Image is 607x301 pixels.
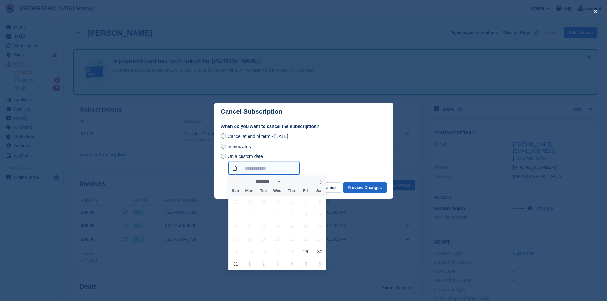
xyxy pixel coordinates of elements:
button: Dismiss [316,182,341,193]
span: August 5, 2025 [257,208,270,220]
span: September 2, 2025 [257,258,270,270]
span: August 13, 2025 [271,220,284,233]
span: July 30, 2025 [271,196,284,208]
span: Tue [256,189,270,193]
span: August 24, 2025 [229,245,242,258]
label: When do you want to cancel the subscription? [221,123,387,130]
span: August 20, 2025 [271,233,284,245]
input: On a custom date [221,154,226,159]
span: July 31, 2025 [285,196,298,208]
input: Cancel at end of term - [DATE] [221,133,226,139]
span: August 15, 2025 [300,220,312,233]
span: Fri [298,189,312,193]
span: August 25, 2025 [243,245,256,258]
span: August 6, 2025 [271,208,284,220]
span: Cancel at end of term - [DATE] [228,134,288,139]
span: August 14, 2025 [285,220,298,233]
span: August 7, 2025 [285,208,298,220]
span: September 1, 2025 [243,258,256,270]
input: On a custom date [228,162,300,175]
select: Month [253,178,281,185]
span: August 23, 2025 [314,233,326,245]
span: August 12, 2025 [257,220,270,233]
span: August 4, 2025 [243,208,256,220]
span: August 18, 2025 [243,233,256,245]
span: August 30, 2025 [314,245,326,258]
span: August 21, 2025 [285,233,298,245]
button: Preview Changes [343,182,387,193]
span: Thu [284,189,298,193]
span: September 5, 2025 [300,258,312,270]
span: Sat [312,189,326,193]
span: August 9, 2025 [314,208,326,220]
span: August 17, 2025 [229,233,242,245]
span: On a custom date [228,154,263,159]
input: Year [281,178,301,185]
span: Immediately [228,144,251,149]
span: August 27, 2025 [271,245,284,258]
button: close [590,6,601,17]
span: August 29, 2025 [300,245,312,258]
span: August 22, 2025 [300,233,312,245]
span: September 6, 2025 [314,258,326,270]
span: August 26, 2025 [257,245,270,258]
span: August 1, 2025 [300,196,312,208]
span: September 4, 2025 [285,258,298,270]
span: August 28, 2025 [285,245,298,258]
p: Cancel Subscription [221,108,282,115]
span: August 10, 2025 [229,220,242,233]
span: July 27, 2025 [229,196,242,208]
span: August 11, 2025 [243,220,256,233]
span: July 29, 2025 [257,196,270,208]
span: Wed [270,189,284,193]
span: August 2, 2025 [314,196,326,208]
span: August 31, 2025 [229,258,242,270]
span: September 3, 2025 [271,258,284,270]
span: August 8, 2025 [300,208,312,220]
input: Immediately [221,144,226,149]
span: August 16, 2025 [314,220,326,233]
span: July 28, 2025 [243,196,256,208]
span: August 19, 2025 [257,233,270,245]
span: Sun [228,189,242,193]
span: August 3, 2025 [229,208,242,220]
span: Mon [242,189,256,193]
